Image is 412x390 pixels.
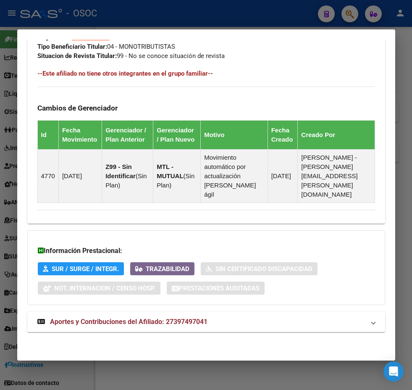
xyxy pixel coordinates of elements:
th: Gerenciador / Plan Nuevo [153,120,201,149]
span: 04 - MONOTRIBUTISTAS [37,43,175,50]
th: Fecha Movimiento [58,120,102,149]
td: [DATE] [58,149,102,203]
button: Trazabilidad [130,262,194,275]
strong: Situacion de Revista Titular: [37,52,117,60]
strong: Z99 - Sin Identificar [105,163,136,179]
mat-expansion-panel-header: Aportes y Contribuciones del Afiliado: 27397497041 [27,312,385,332]
button: Prestaciones Auditadas [167,282,265,295]
button: Sin Certificado Discapacidad [201,262,318,275]
th: Gerenciador / Plan Anterior [102,120,153,149]
th: Id [37,120,58,149]
h3: Información Prestacional: [38,246,375,256]
span: Prestaciones Auditadas [179,285,260,292]
span: Aportes y Contribuciones del Afiliado: 27397497041 [50,318,207,326]
button: SUR / SURGE / INTEGR. [38,262,124,275]
span: Sin Plan [157,172,194,189]
span: Sin Certificado Discapacidad [215,265,312,273]
button: Not. Internacion / Censo Hosp. [38,282,160,295]
div: Open Intercom Messenger [383,361,404,382]
span: 27397497041 [72,34,109,41]
td: [PERSON_NAME] - [PERSON_NAME][EMAIL_ADDRESS][PERSON_NAME][DOMAIN_NAME] [298,149,375,203]
span: Sin Plan [105,172,147,189]
td: ( ) [153,149,201,203]
span: 99 - No se conoce situación de revista [37,52,225,60]
span: SUR / SURGE / INTEGR. [52,265,119,273]
td: 4770 [37,149,58,203]
td: ( ) [102,149,153,203]
th: Fecha Creado [268,120,298,149]
strong: Empleador: [37,34,69,41]
th: Creado Por [298,120,375,149]
span: Not. Internacion / Censo Hosp. [54,285,155,292]
strong: MTL - MUTUAL [157,163,183,179]
td: Movimiento automático por actualización [PERSON_NAME] ágil [201,149,268,203]
span: Trazabilidad [146,265,189,273]
h3: Cambios de Gerenciador [37,103,375,113]
th: Motivo [201,120,268,149]
td: [DATE] [268,149,298,203]
h4: --Este afiliado no tiene otros integrantes en el grupo familiar-- [37,69,375,78]
strong: Tipo Beneficiario Titular: [37,43,107,50]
